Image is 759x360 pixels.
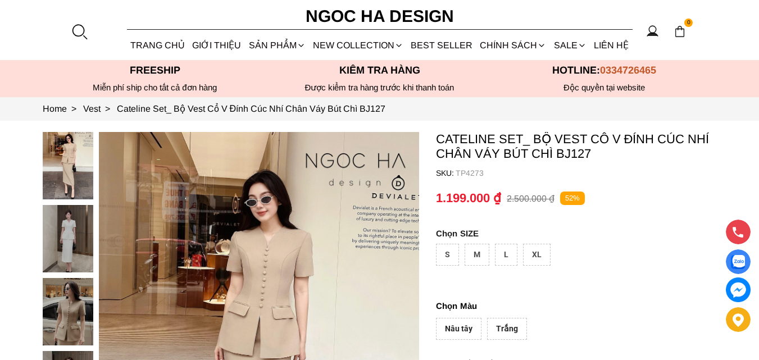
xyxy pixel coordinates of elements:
div: Miễn phí ship cho tất cả đơn hàng [43,83,267,93]
p: Cateline Set_ Bộ Vest Cổ V Đính Cúc Nhí Chân Váy Bút Chì BJ127 [436,132,717,161]
img: Display image [731,255,745,269]
a: SALE [550,30,590,60]
a: Ngoc Ha Design [296,3,464,30]
a: Display image [726,249,751,274]
img: Cateline Set_ Bộ Vest Cổ V Đính Cúc Nhí Chân Váy Bút Chì BJ127_mini_1 [43,205,93,272]
p: 1.199.000 ₫ [436,191,501,206]
h6: Độc quyền tại website [492,83,717,93]
img: Cateline Set_ Bộ Vest Cổ V Đính Cúc Nhí Chân Váy Bút Chì BJ127_mini_2 [43,278,93,345]
span: 0334726465 [600,65,656,76]
div: Chính sách [476,30,550,60]
div: XL [523,244,551,266]
div: Nâu tây [436,318,481,340]
a: BEST SELLER [407,30,476,60]
img: Cateline Set_ Bộ Vest Cổ V Đính Cúc Nhí Chân Váy Bút Chì BJ127_mini_0 [43,132,93,199]
div: M [465,244,489,266]
p: 2.500.000 ₫ [507,193,555,204]
span: > [101,104,115,113]
div: Trắng [487,318,527,340]
a: NEW COLLECTION [309,30,407,60]
span: 0 [684,19,693,28]
a: Link to Vest [83,104,117,113]
a: GIỚI THIỆU [189,30,245,60]
span: > [67,104,81,113]
img: img-CART-ICON-ksit0nf1 [674,25,686,38]
p: Hotline: [492,65,717,76]
a: LIÊN HỆ [590,30,632,60]
div: SẢN PHẨM [245,30,309,60]
p: SIZE [436,229,717,238]
div: L [495,244,517,266]
p: 52% [560,192,585,206]
h6: SKU: [436,168,456,177]
p: Được kiểm tra hàng trước khi thanh toán [267,83,492,93]
font: Kiểm tra hàng [339,65,420,76]
p: Màu [436,299,717,313]
a: messenger [726,277,751,302]
a: Link to Cateline Set_ Bộ Vest Cổ V Đính Cúc Nhí Chân Váy Bút Chì BJ127 [117,104,386,113]
a: TRANG CHỦ [127,30,189,60]
p: TP4273 [456,168,717,177]
div: S [436,244,459,266]
a: Link to Home [43,104,83,113]
p: Freeship [43,65,267,76]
